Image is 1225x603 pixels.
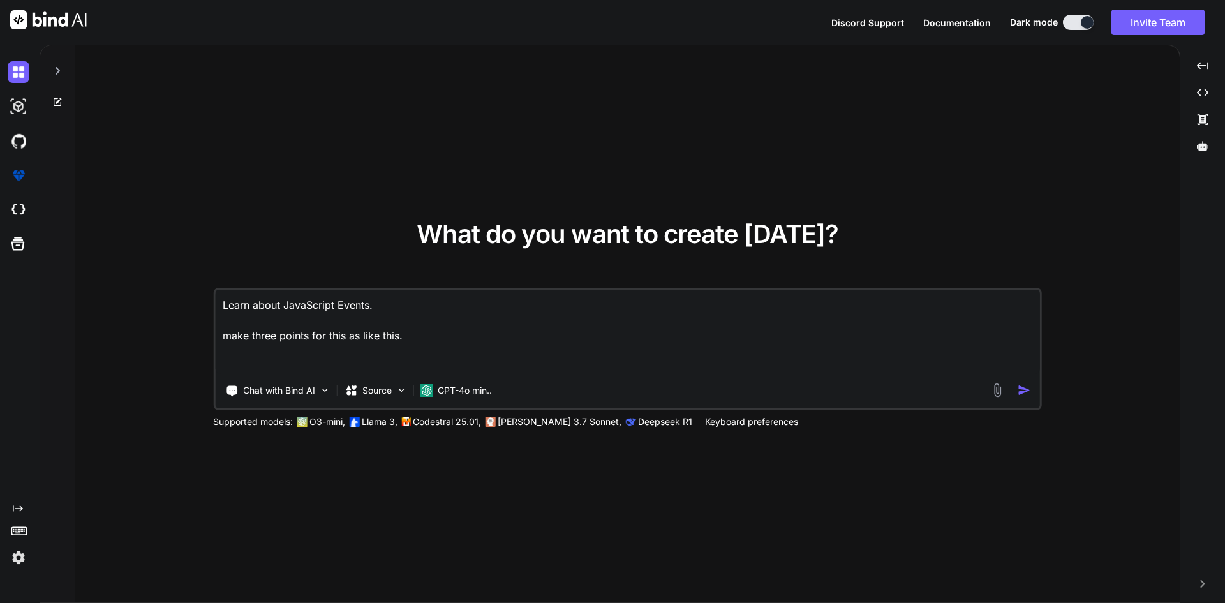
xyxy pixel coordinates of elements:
[319,385,330,396] img: Pick Tools
[8,96,29,117] img: darkAi-studio
[413,415,481,428] p: Codestral 25.01,
[923,17,991,28] span: Documentation
[417,218,838,249] span: What do you want to create [DATE]?
[401,417,410,426] img: Mistral-AI
[831,16,904,29] button: Discord Support
[396,385,406,396] img: Pick Models
[8,547,29,569] img: settings
[485,417,495,427] img: claude
[831,17,904,28] span: Discord Support
[349,417,359,427] img: Llama2
[8,130,29,152] img: githubDark
[8,61,29,83] img: darkChat
[705,415,798,428] p: Keyboard preferences
[215,290,1040,374] textarea: Learn about JavaScript Events. make three points for this as like this.
[438,384,492,397] p: GPT-4o min..
[243,384,315,397] p: Chat with Bind AI
[1111,10,1205,35] button: Invite Team
[362,415,397,428] p: Llama 3,
[923,16,991,29] button: Documentation
[362,384,392,397] p: Source
[638,415,692,428] p: Deepseek R1
[990,383,1005,398] img: attachment
[309,415,345,428] p: O3-mini,
[10,10,87,29] img: Bind AI
[297,417,307,427] img: GPT-4
[213,415,293,428] p: Supported models:
[420,384,433,397] img: GPT-4o mini
[1018,383,1031,397] img: icon
[625,417,635,427] img: claude
[8,199,29,221] img: cloudideIcon
[498,415,621,428] p: [PERSON_NAME] 3.7 Sonnet,
[8,165,29,186] img: premium
[1010,16,1058,29] span: Dark mode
